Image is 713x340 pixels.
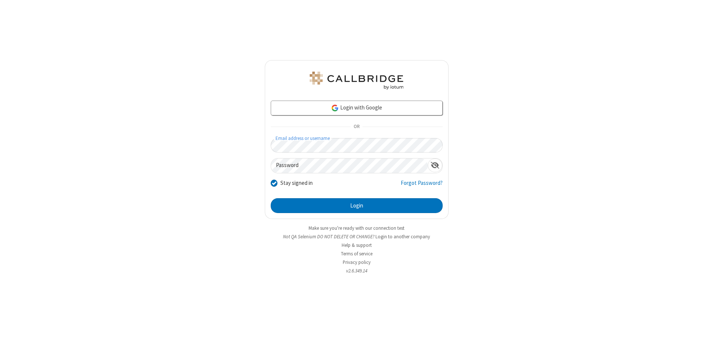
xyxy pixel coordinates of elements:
input: Email address or username [271,138,443,153]
li: v2.6.349.14 [265,267,449,274]
a: Forgot Password? [401,179,443,193]
a: Terms of service [341,251,372,257]
button: Login to another company [375,233,430,240]
a: Help & support [342,242,372,248]
img: google-icon.png [331,104,339,112]
a: Privacy policy [343,259,371,265]
span: OR [351,122,362,132]
label: Stay signed in [280,179,313,187]
a: Make sure you're ready with our connection test [309,225,404,231]
a: Login with Google [271,101,443,115]
div: Show password [428,158,442,172]
li: Not QA Selenium DO NOT DELETE OR CHANGE? [265,233,449,240]
button: Login [271,198,443,213]
input: Password [271,158,428,173]
img: QA Selenium DO NOT DELETE OR CHANGE [308,72,405,89]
